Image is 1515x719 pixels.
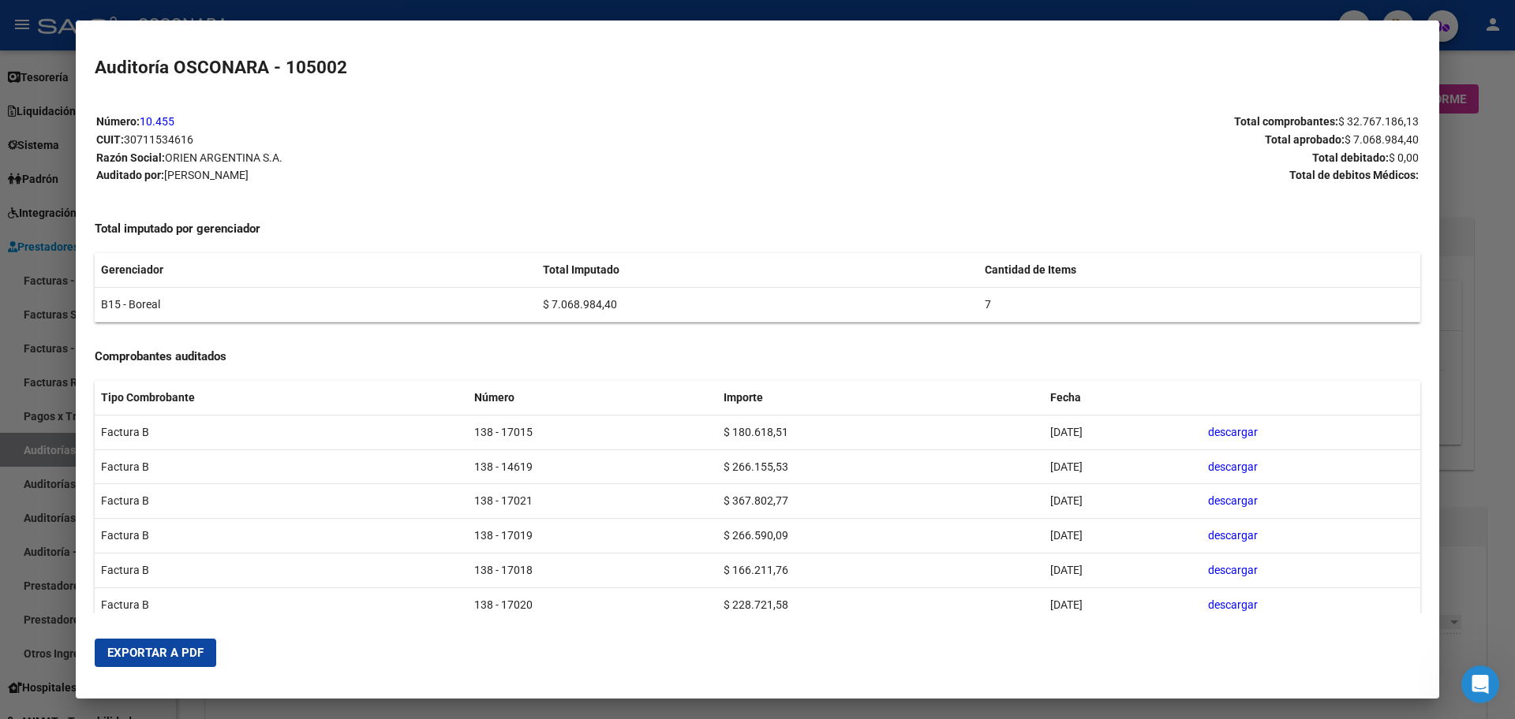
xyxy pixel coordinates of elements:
td: $ 166.211,76 [717,553,1044,587]
th: Fecha [1044,381,1202,415]
h4: Total imputado por gerenciador [95,220,1420,238]
span: Exportar a PDF [107,646,204,660]
span: 30711534616 [124,133,193,146]
span: $ 0,00 [1389,151,1419,164]
td: $ 367.802,77 [717,484,1044,519]
span: $ 32.767.186,13 [1338,115,1419,128]
iframe: Intercom live chat [1461,665,1499,703]
h4: Comprobantes auditados [95,348,1420,366]
td: [DATE] [1044,553,1202,587]
button: Selector de emoji [50,516,62,529]
li: Deberá deslizar hacia la derecha con la flecha inferior hasta la columna "SECOBLIG" y ordenar de ... [37,90,246,148]
span: ORIEN ARGENTINA S.A. [165,151,282,164]
td: B15 - Boreal [95,287,537,322]
p: CUIT: [96,131,757,149]
li: Todo registro que tenga un número > 1 en dicha columna indicará que cuenta con una rectificativa. [37,152,246,196]
td: 7 [978,287,1420,322]
li: En la tabla inferior observará todas las DDJJ. [37,57,246,86]
textarea: Escribe un mensaje... [13,483,302,510]
td: $ 266.590,09 [717,519,1044,553]
td: 138 - 17015 [468,415,717,449]
a: descargar [1208,494,1258,507]
td: [DATE] [1044,484,1202,519]
button: Selector de gif [75,516,88,529]
div: En caso que esta fuera la situación y en la columna SECOBLIG haya un número mayor a uno, Ud podrá... [25,204,246,328]
h2: Auditoría OSCONARA - 105002 [95,54,1420,81]
td: Factura B [95,484,468,519]
td: 138 - 17018 [468,553,717,587]
th: Gerenciador [95,253,537,287]
p: Total de debitos Médicos: [758,166,1419,184]
td: Factura B [95,553,468,587]
td: 138 - 17020 [468,587,717,622]
td: $ 228.721,58 [717,587,1044,622]
td: 138 - 17021 [468,484,717,519]
td: Factura B [95,415,468,449]
td: Factura B [95,587,468,622]
td: [DATE] [1044,449,1202,484]
td: [DATE] [1044,587,1202,622]
th: Total Imputado [537,253,978,287]
a: descargar [1208,598,1258,611]
div: Cerrar [277,9,305,38]
p: El equipo también puede ayudar [77,18,242,43]
button: Enviar un mensaje… [271,510,296,535]
button: Inicio [247,9,277,39]
div: Soporte dice… [13,431,303,482]
td: 138 - 14619 [468,449,717,484]
th: Tipo Combrobante [95,381,468,415]
p: Total comprobantes: [758,113,1419,131]
button: Start recording [100,516,113,529]
p: Razón Social: [96,149,757,167]
td: 138 - 17019 [468,519,717,553]
img: Profile image for Fin [45,12,70,37]
a: descargar [1208,564,1258,576]
a: 10.455 [140,115,174,128]
td: Factura B [95,519,468,553]
td: $ 266.155,53 [717,449,1044,484]
th: Número [468,381,717,415]
button: go back [10,9,40,39]
th: Cantidad de Items [978,253,1420,287]
button: Adjuntar un archivo [24,516,37,529]
td: [DATE] [1044,519,1202,553]
div: Ahora en la tabla inferior podrá visualizar esta información filtrada, y verá todas las DDJJ de d... [25,328,246,421]
th: Importe [717,381,1044,415]
p: Auditado por: [96,166,757,184]
td: Factura B [95,449,468,484]
td: $ 7.068.984,40 [537,287,978,322]
h1: Fin [77,6,95,18]
a: descargar [1208,529,1258,542]
p: Número: [96,113,757,131]
td: [DATE] [1044,415,1202,449]
div: Cualquier otra duda estamos a su disposición. [25,441,246,471]
p: Total debitado: [758,149,1419,167]
button: Exportar a PDF [95,639,216,667]
a: descargar [1208,460,1258,473]
div: Cualquier otra duda estamos a su disposición.Add reaction [13,431,259,481]
p: Total aprobado: [758,131,1419,149]
span: $ 7.068.984,40 [1345,133,1419,146]
span: [PERSON_NAME] [164,169,249,181]
a: descargar [1208,426,1258,438]
td: $ 180.618,51 [717,415,1044,449]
